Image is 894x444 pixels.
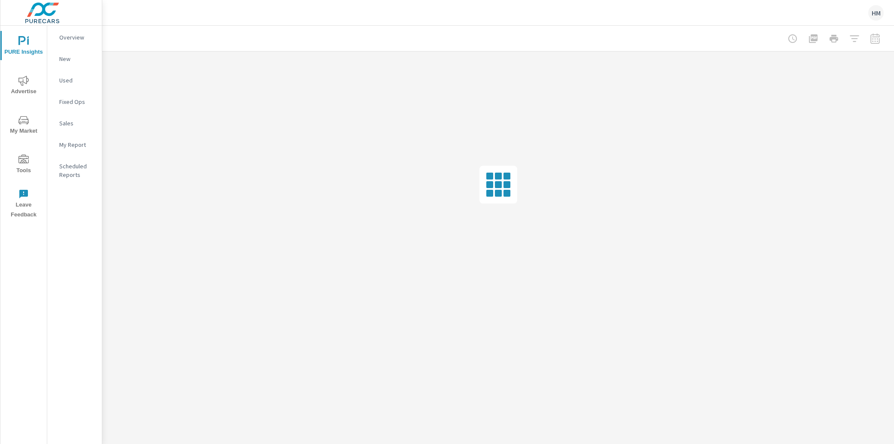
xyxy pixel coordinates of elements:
[3,155,44,176] span: Tools
[3,76,44,97] span: Advertise
[3,115,44,136] span: My Market
[47,117,102,130] div: Sales
[59,119,95,128] p: Sales
[59,140,95,149] p: My Report
[47,138,102,151] div: My Report
[59,97,95,106] p: Fixed Ops
[47,95,102,108] div: Fixed Ops
[59,55,95,63] p: New
[3,36,44,57] span: PURE Insights
[868,5,884,21] div: HM
[47,74,102,87] div: Used
[47,160,102,181] div: Scheduled Reports
[47,31,102,44] div: Overview
[47,52,102,65] div: New
[59,162,95,179] p: Scheduled Reports
[59,33,95,42] p: Overview
[0,26,47,223] div: nav menu
[3,189,44,220] span: Leave Feedback
[59,76,95,85] p: Used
